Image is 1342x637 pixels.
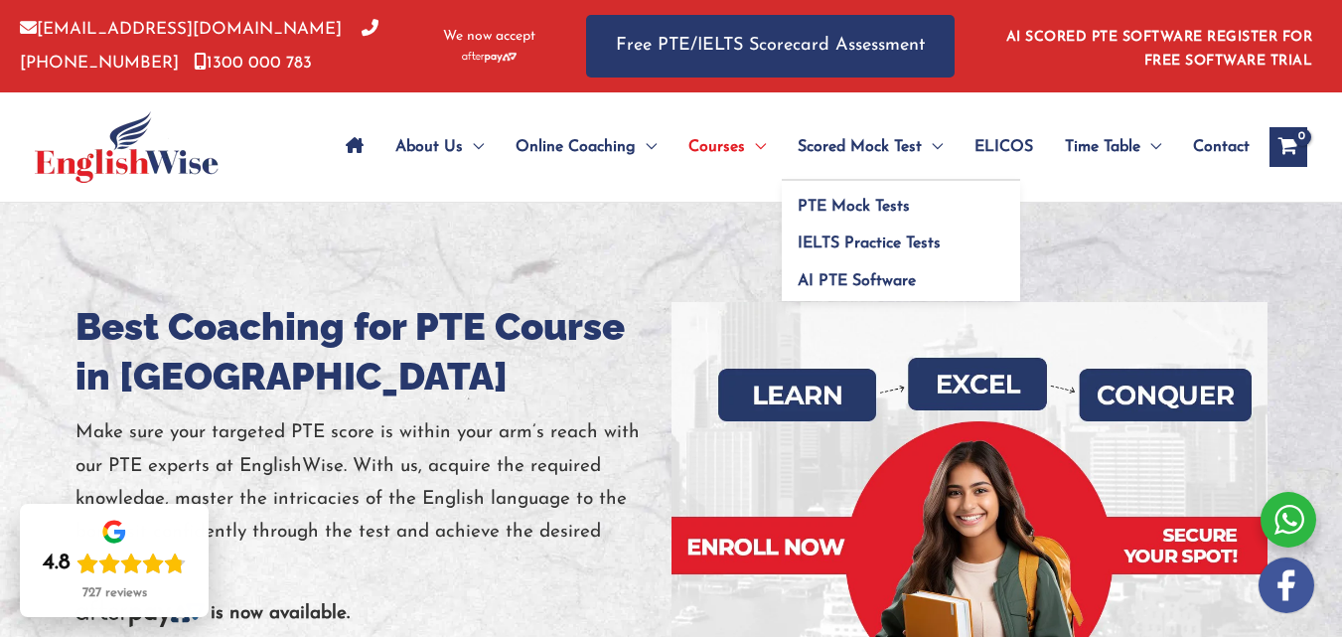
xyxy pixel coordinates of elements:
span: Menu Toggle [636,112,657,182]
b: is now available. [211,604,350,623]
span: We now accept [443,27,535,47]
span: Menu Toggle [922,112,943,182]
span: AI PTE Software [798,273,916,289]
span: Contact [1193,112,1250,182]
a: 1300 000 783 [194,55,312,72]
span: Courses [688,112,745,182]
img: white-facebook.png [1259,557,1314,613]
div: 727 reviews [82,585,147,601]
h1: Best Coaching for PTE Course in [GEOGRAPHIC_DATA] [75,302,671,401]
a: [PHONE_NUMBER] [20,21,378,71]
span: About Us [395,112,463,182]
img: Afterpay-Logo [462,52,517,63]
a: ELICOS [959,112,1049,182]
span: Menu Toggle [745,112,766,182]
a: CoursesMenu Toggle [672,112,782,182]
span: Menu Toggle [1140,112,1161,182]
a: AI SCORED PTE SOFTWARE REGISTER FOR FREE SOFTWARE TRIAL [1006,30,1313,69]
a: Contact [1177,112,1250,182]
a: View Shopping Cart, empty [1269,127,1307,167]
a: Online CoachingMenu Toggle [500,112,672,182]
span: Online Coaching [516,112,636,182]
a: IELTS Practice Tests [782,219,1020,256]
nav: Site Navigation: Main Menu [330,112,1250,182]
a: AI PTE Software [782,255,1020,301]
span: IELTS Practice Tests [798,236,941,251]
span: ELICOS [974,112,1033,182]
span: Scored Mock Test [798,112,922,182]
div: 4.8 [43,550,71,577]
a: [EMAIL_ADDRESS][DOMAIN_NAME] [20,21,342,38]
a: About UsMenu Toggle [379,112,500,182]
aside: Header Widget 1 [994,14,1322,79]
p: Make sure your targeted PTE score is within your arm’s reach with our PTE experts at EnglishWise.... [75,416,671,581]
a: Scored Mock TestMenu Toggle [782,112,959,182]
span: PTE Mock Tests [798,199,910,215]
div: Rating: 4.8 out of 5 [43,550,186,577]
img: cropped-ew-logo [35,111,219,183]
span: Time Table [1065,112,1140,182]
a: Free PTE/IELTS Scorecard Assessment [586,15,955,78]
a: PTE Mock Tests [782,181,1020,219]
span: Menu Toggle [463,112,484,182]
a: Time TableMenu Toggle [1049,112,1177,182]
